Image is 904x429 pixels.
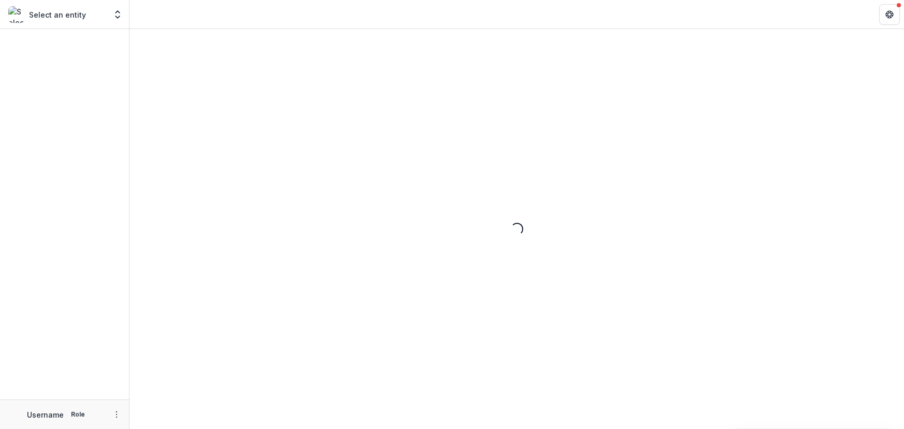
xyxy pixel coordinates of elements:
button: Open entity switcher [110,4,125,25]
button: More [110,408,123,421]
button: Get Help [879,4,900,25]
p: Username [27,409,64,420]
img: Select an entity [8,6,25,23]
p: Select an entity [29,9,86,20]
p: Role [68,410,88,419]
